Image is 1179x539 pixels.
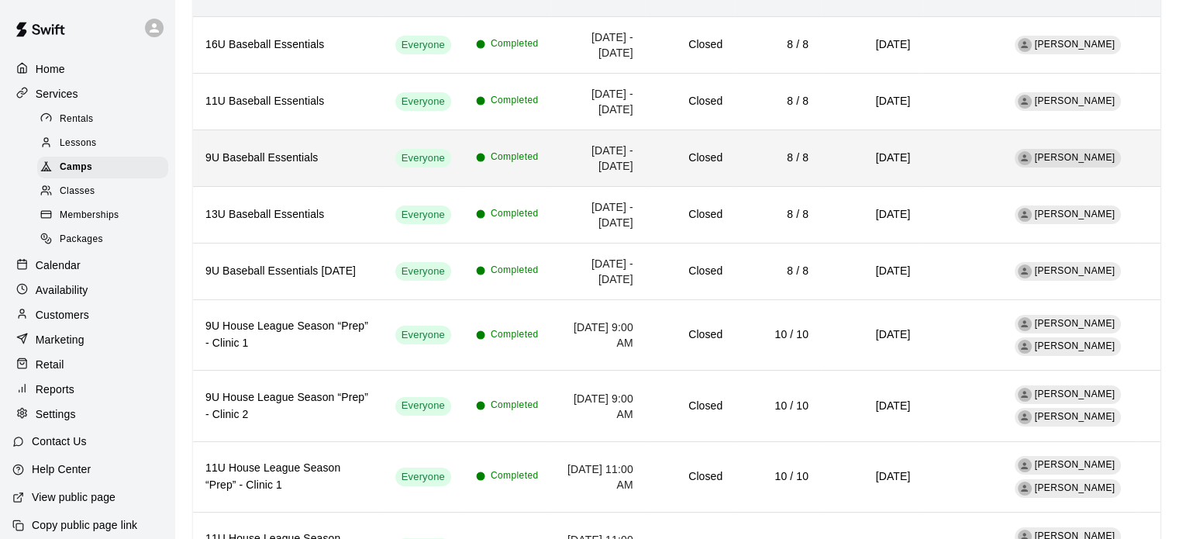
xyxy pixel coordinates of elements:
span: Completed [491,150,539,165]
p: Marketing [36,332,84,347]
a: Memberships [37,204,174,228]
span: Lessons [60,136,97,151]
div: This service is visible to all of your customers [395,149,451,168]
td: [DATE] - [DATE] [550,73,645,130]
h6: [DATE] [833,468,910,485]
span: [PERSON_NAME] [1035,152,1115,163]
span: [PERSON_NAME] [1035,209,1115,219]
span: Rentals [60,112,94,127]
p: Customers [36,307,89,323]
span: Completed [491,398,539,413]
div: Reports [12,378,162,401]
span: [PERSON_NAME] [1035,340,1115,351]
p: Services [36,86,78,102]
div: Customers [12,303,162,327]
p: Contact Us [32,434,87,449]
a: Marketing [12,328,162,351]
span: Completed [491,36,539,52]
a: Home [12,57,162,81]
div: This service is visible to all of your customers [395,468,451,486]
td: [DATE] - [DATE] [550,243,645,299]
span: [PERSON_NAME] [1035,411,1115,422]
a: Services [12,82,162,105]
p: View public page [32,489,115,505]
span: Everyone [395,95,451,109]
h6: [DATE] [833,93,910,110]
div: EJ Harnden [1018,482,1032,496]
span: Everyone [395,470,451,485]
h6: [DATE] [833,327,910,344]
a: Availability [12,278,162,302]
span: [PERSON_NAME] [1035,265,1115,276]
span: [PERSON_NAME] [1035,39,1115,50]
p: Home [36,61,65,77]
td: [DATE] 11:00 AM [550,441,645,512]
div: Lessons [37,133,168,154]
span: Packages [60,232,103,247]
div: EJ Harnden [1018,264,1032,278]
p: Reports [36,382,74,397]
h6: Closed [658,468,722,485]
h6: Closed [658,206,722,223]
p: Copy public page link [32,517,137,533]
h6: Closed [658,398,722,415]
div: Tyler Belanger [1018,151,1032,165]
a: Camps [37,156,174,180]
h6: [DATE] [833,36,910,54]
span: Everyone [395,399,451,413]
span: [PERSON_NAME] [1035,318,1115,329]
td: [DATE] - [DATE] [550,186,645,243]
div: Tyler Belanger [1018,38,1032,52]
div: Memberships [37,205,168,226]
span: Everyone [395,328,451,343]
h6: [DATE] [833,263,910,280]
h6: 8 / 8 [747,93,808,110]
a: Packages [37,228,174,252]
span: Completed [491,327,539,343]
span: Everyone [395,38,451,53]
h6: 8 / 8 [747,263,808,280]
h6: 11U House League Season “Prep” - Clinic 1 [205,460,371,494]
div: Packages [37,229,168,250]
h6: 9U Baseball Essentials [DATE] [205,263,371,280]
span: [PERSON_NAME] [1035,389,1115,399]
span: Memberships [60,208,119,223]
td: [DATE] - [DATE] [550,130,645,186]
div: EJ Harnden [1018,410,1032,424]
p: Help Center [32,461,91,477]
span: Everyone [395,151,451,166]
span: Camps [60,160,92,175]
div: This service is visible to all of your customers [395,397,451,416]
span: Completed [491,468,539,484]
span: [PERSON_NAME] [1035,95,1115,106]
div: Tyler Belanger [1018,388,1032,402]
h6: Closed [658,93,722,110]
td: [DATE] 9:00 AM [550,299,645,370]
div: This service is visible to all of your customers [395,36,451,54]
div: This service is visible to all of your customers [395,326,451,344]
p: Retail [36,357,64,372]
h6: [DATE] [833,206,910,223]
div: Tyler Belanger [1018,458,1032,472]
a: Calendar [12,254,162,277]
a: Lessons [37,131,174,155]
a: Retail [12,353,162,376]
td: [DATE] - [DATE] [550,16,645,73]
div: This service is visible to all of your customers [395,92,451,111]
h6: Closed [658,36,722,54]
h6: 10 / 10 [747,468,808,485]
a: Settings [12,403,162,426]
h6: Closed [658,263,722,280]
div: EJ Harnden [1018,340,1032,354]
div: Rentals [37,109,168,130]
span: Completed [491,263,539,278]
h6: 9U Baseball Essentials [205,150,371,167]
h6: [DATE] [833,398,910,415]
span: [PERSON_NAME] [1035,482,1115,493]
span: Completed [491,93,539,109]
span: Classes [60,184,95,199]
h6: 13U Baseball Essentials [205,206,371,223]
